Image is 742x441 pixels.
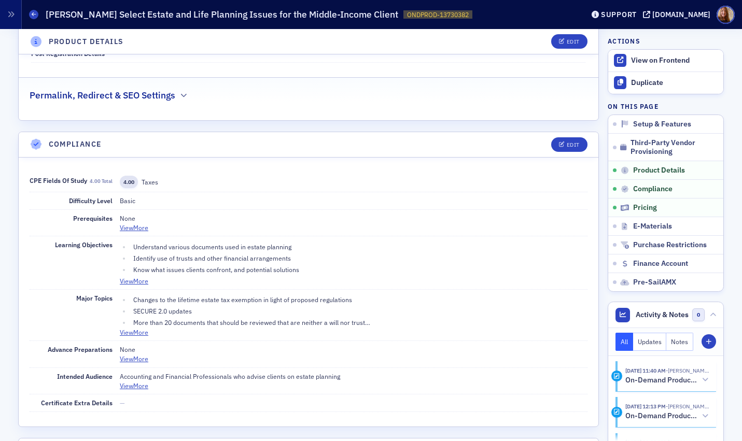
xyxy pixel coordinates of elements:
h4: On this page [608,102,724,111]
div: Edit [567,39,580,45]
span: Basic [120,196,135,205]
div: [DOMAIN_NAME] [652,10,710,19]
span: Difficulty Level [69,196,113,205]
span: 4.00 [120,176,138,189]
button: On-Demand Product details card updated [625,375,709,386]
div: Edit [567,142,580,148]
a: View on Frontend [608,50,723,72]
button: [DOMAIN_NAME] [643,11,714,18]
button: ViewMore [120,381,148,390]
span: Product Details [633,166,685,175]
button: ViewMore [120,328,148,337]
span: Taxes [142,178,158,186]
div: Accounting and Financial Professionals who advise clients on estate planning [120,372,587,381]
h4: Product Details [49,36,124,47]
div: Activity [611,407,622,418]
span: Advance Preparations [48,345,113,353]
span: Finance Account [633,259,688,268]
span: Major Topics [76,294,113,302]
span: 0 [692,308,705,321]
span: Intended Audience [57,372,113,380]
button: All [615,333,633,351]
button: Edit [551,34,587,49]
span: — [120,399,125,407]
button: ViewMore [120,276,148,286]
time: 7/25/2025 11:40 AM [625,367,666,374]
li: Identify use of trusts and other financial arrangements [131,253,587,263]
span: Compliance [633,184,673,194]
h5: On-Demand Product details card updated [625,411,698,421]
div: Activity [611,371,622,381]
span: Profile [717,6,735,24]
button: Duplicate [608,72,723,94]
span: Pamela Galey-Coleman [666,403,709,410]
span: Pricing [633,203,657,212]
h2: Permalink, Redirect & SEO Settings [30,89,175,102]
h1: [PERSON_NAME] Select Estate and Life Planning Issues for the Middle-Income Client [46,8,398,21]
span: Pamela Galey-Coleman [666,367,709,374]
button: Updates [633,333,667,351]
span: Pre-SailAMX [633,278,676,287]
button: Edit [551,137,587,152]
span: Setup & Features [633,120,691,129]
div: Duplicate [631,78,718,88]
div: None [120,345,587,354]
span: Certificate Extra Details [41,399,113,407]
span: ONDPROD-13730382 [407,10,469,19]
span: Prerequisites [73,214,113,222]
div: View on Frontend [631,56,718,65]
h4: Compliance [49,139,102,150]
span: Purchase Restrictions [633,240,707,250]
li: Know what issues clients confront, and potential solutions [131,265,587,274]
button: Notes [666,333,693,351]
h5: On-Demand Product details card updated [625,376,698,385]
span: 4.00 total [90,178,113,184]
time: 7/22/2025 12:13 PM [625,403,666,410]
button: ViewMore [120,354,148,363]
span: Activity & Notes [636,309,689,320]
li: Understand various documents used in estate planning [131,242,587,251]
button: ViewMore [120,223,148,232]
li: More than 20 documents that should be reviewed that are neither a will nor trust [131,318,587,327]
span: Third-Party Vendor Provisioning [631,138,710,157]
span: E-Materials [633,222,672,231]
span: Learning Objectives [55,240,113,249]
div: Support [601,10,637,19]
li: SECURE 2.0 updates [131,306,587,316]
li: Changes to the lifetime estate tax exemption in light of proposed regulations [131,295,587,304]
h4: Actions [608,36,640,46]
div: None [120,214,587,223]
span: CPE Fields of Study [30,176,113,184]
button: On-Demand Product details card updated [625,411,709,422]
